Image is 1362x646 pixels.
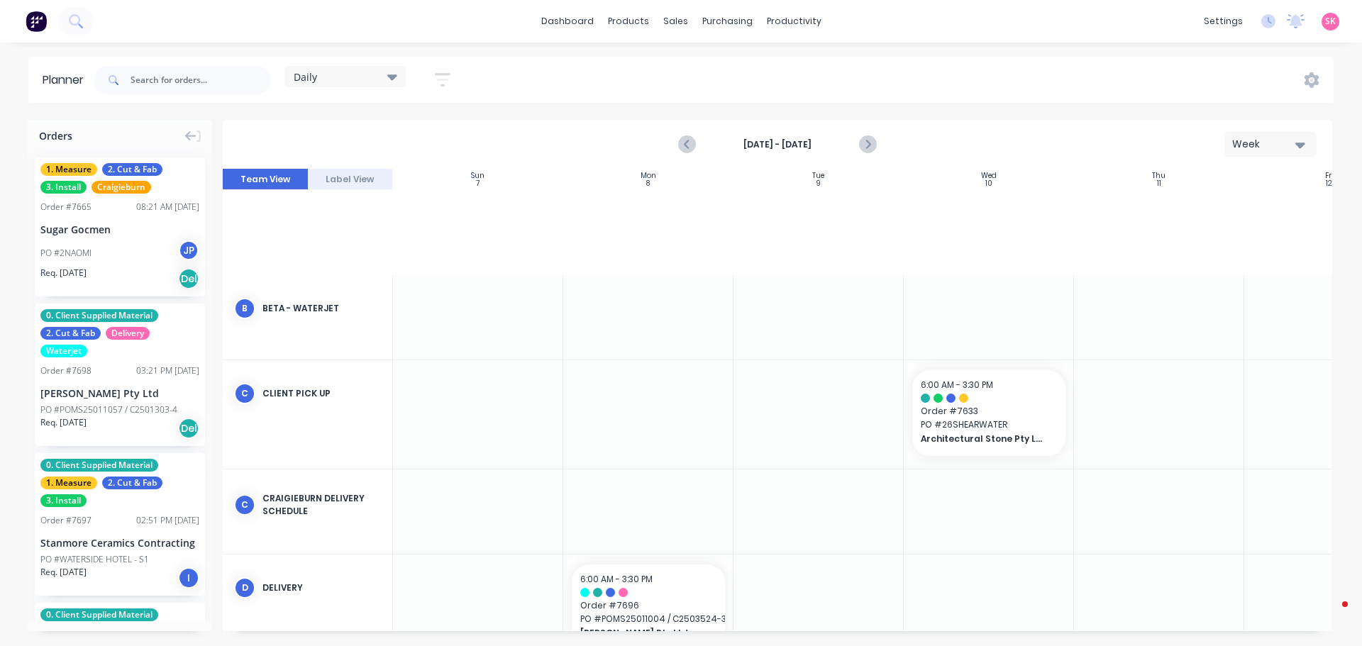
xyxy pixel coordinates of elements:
span: 0. Client Supplied Material [40,608,158,621]
button: Label View [308,169,393,190]
span: PO # POMS25011004 / C2503524-3 [580,613,716,625]
span: 2. Cut & Fab [102,477,162,489]
div: PO #WATERSIDE HOTEL - S1 [40,553,149,566]
div: PO #2NAOMI [40,247,92,260]
div: B [234,298,255,319]
div: Order # 7665 [40,201,92,213]
div: Delivery [262,581,381,594]
div: Wed [981,172,997,180]
span: Req. [DATE] [40,566,87,579]
span: SK [1325,15,1336,28]
div: [PERSON_NAME] Pty Ltd [40,386,199,401]
div: 8 [646,180,650,187]
span: [PERSON_NAME] Pty Ltd [580,627,703,640]
div: I [178,567,199,589]
div: Sugar Gocmen [40,222,199,237]
span: 3. Install [40,181,87,194]
div: 11 [1157,180,1161,187]
span: PO # 26SHEARWATER [921,418,1057,431]
span: Order # 7633 [921,405,1057,418]
button: Team View [223,169,308,190]
span: 2. Cut & Fab [102,163,162,176]
div: 9 [816,180,821,187]
div: productivity [760,11,829,32]
div: Planner [43,72,91,89]
div: settings [1197,11,1250,32]
div: Tue [812,172,824,180]
div: Stanmore Ceramics Contracting [40,535,199,550]
span: 0. Client Supplied Material [40,309,158,322]
div: Order # 7697 [40,514,92,527]
span: Craigieburn [92,181,151,194]
button: Week [1224,132,1317,157]
div: Week [1232,137,1297,152]
div: Del [178,418,199,439]
span: 3. Install [40,494,87,507]
img: Factory [26,11,47,32]
span: 6:00 AM - 3:30 PM [921,379,993,391]
span: 1. Measure [40,163,97,176]
strong: [DATE] - [DATE] [707,138,848,151]
input: Search for orders... [131,66,271,94]
span: 1. Measure [40,477,97,489]
div: JP [178,240,199,261]
div: Mon [641,172,656,180]
div: Fri [1325,172,1334,180]
div: 08:21 AM [DATE] [136,201,199,213]
span: 0. Client Supplied Material [40,459,158,472]
div: purchasing [695,11,760,32]
span: Architectural Stone Pty Ltd [921,433,1043,445]
span: 6:00 AM - 3:30 PM [580,573,653,585]
div: Beta - Waterjet [262,302,381,315]
div: Order # 7698 [40,364,92,377]
span: Order # 7696 [580,599,716,612]
span: 2. Cut & Fab [40,327,101,340]
div: Del [178,268,199,289]
span: Daily [294,69,317,84]
span: Waterjet [40,345,87,357]
div: 02:51 PM [DATE] [136,514,199,527]
iframe: Intercom live chat [1314,598,1348,632]
span: Req. [DATE] [40,267,87,279]
div: Thu [1152,172,1166,180]
div: C [234,494,255,516]
div: products [601,11,656,32]
div: D [234,577,255,598]
div: sales [656,11,695,32]
span: Orders [39,128,72,143]
div: C [234,383,255,404]
div: 03:21 PM [DATE] [136,364,199,377]
div: PO #POMS25011057 / C2501303-4 [40,403,177,416]
span: Req. [DATE] [40,416,87,429]
div: Craigieburn Delivery Schedule [262,492,381,518]
div: Client Pick Up [262,387,381,400]
div: 10 [985,180,992,187]
div: 12 [1326,180,1332,187]
div: Sun [471,172,485,180]
div: 7 [476,180,480,187]
span: Delivery [106,327,150,340]
a: dashboard [534,11,601,32]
